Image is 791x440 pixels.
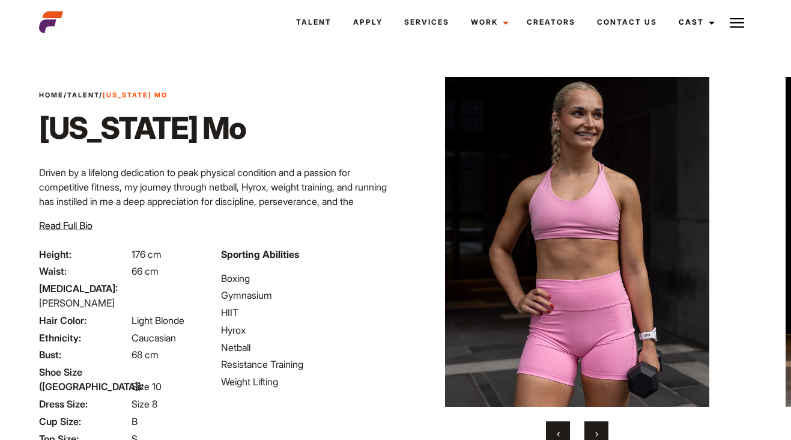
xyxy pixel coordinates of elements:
[132,398,157,410] span: Size 8
[132,380,162,393] span: Size 10
[39,91,64,99] a: Home
[39,218,92,233] button: Read Full Bio
[221,357,389,371] li: Resistance Training
[39,165,389,295] p: Driven by a lifelong dedication to peak physical condition and a passion for competitive fitness,...
[393,6,460,38] a: Services
[132,248,162,260] span: 176 cm
[39,90,168,100] span: / /
[221,248,299,260] strong: Sporting Abilities
[39,281,129,296] span: [MEDICAL_DATA]:
[221,305,389,320] li: HIIT
[39,365,129,394] span: Shoe Size ([GEOGRAPHIC_DATA]):
[39,347,129,362] span: Bust:
[39,414,129,429] span: Cup Size:
[668,6,722,38] a: Cast
[132,265,159,277] span: 66 cm
[595,427,598,439] span: Next
[557,427,560,439] span: Previous
[730,16,744,30] img: Burger icon
[586,6,668,38] a: Contact Us
[103,91,168,99] strong: [US_STATE] Mo
[132,349,159,361] span: 68 cm
[67,91,99,99] a: Talent
[285,6,342,38] a: Talent
[39,313,129,328] span: Hair Color:
[39,397,129,411] span: Dress Size:
[221,323,389,337] li: Hyrox
[39,297,115,309] span: [PERSON_NAME]
[39,10,63,34] img: cropped-aefm-brand-fav-22-square.png
[221,271,389,286] li: Boxing
[132,332,176,344] span: Caucasian
[39,110,246,146] h1: [US_STATE] Mo
[221,288,389,302] li: Gymnasium
[132,415,138,427] span: B
[39,247,129,261] span: Height:
[460,6,516,38] a: Work
[39,219,92,231] span: Read Full Bio
[39,264,129,278] span: Waist:
[516,6,586,38] a: Creators
[132,314,184,326] span: Light Blonde
[221,374,389,389] li: Weight Lifting
[221,340,389,355] li: Netball
[342,6,393,38] a: Apply
[39,331,129,345] span: Ethnicity:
